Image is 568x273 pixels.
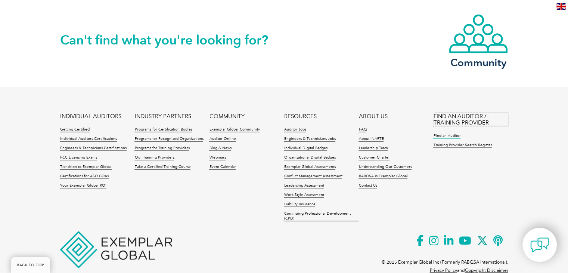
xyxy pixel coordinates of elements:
a: Engineers & Technicians Jobs [284,136,335,141]
a: Exemplar Global Community [209,127,260,132]
a: Organizational Digital Badges [284,155,335,160]
img: contact-chat.png [530,236,549,254]
a: Take a Certified Training Course [134,164,190,169]
a: Continuing Professional Development (CPD) [284,211,359,221]
a: Work Style Assessment [284,192,324,197]
img: icon-community.webp [448,13,508,54]
a: Individual Auditors Certifications [60,136,117,141]
a: INDIVIDUAL AUDITORS [60,113,121,119]
a: FIND AN AUDITOR / TRAINING PROVIDER [433,113,508,126]
a: Programs for Training Providers [134,145,189,151]
a: Programs for Certification Bodies [134,127,192,132]
a: Certifications for ASQ CQAs [60,174,109,179]
a: Leadership Team [359,145,388,151]
a: Copyright Disclaimer [465,267,508,273]
a: Individual Digital Badges [284,145,327,151]
a: About iNARTE [359,136,384,141]
a: Transition to Exemplar Global [60,164,112,169]
a: Our Training Providers [134,155,174,160]
a: COMMUNITY [209,113,244,119]
a: Customer Charter [359,155,389,160]
a: Exemplar Global Assessments [284,164,335,169]
a: INDUSTRY PARTNERS [134,113,191,119]
a: Getting Certified [60,127,90,132]
a: FCC Licensing Exams [60,155,97,160]
a: Privacy Policy [430,267,457,273]
img: Exemplar Global [60,231,172,268]
a: Auditor Jobs [284,127,306,132]
img: en [556,3,566,10]
a: Webinars [209,155,226,160]
h3: Community [448,58,508,67]
p: © 2025 Exemplar Global Inc (Formerly RABQSA International). [382,258,508,266]
a: Engineers & Technicians Certifications [60,145,127,151]
a: Your Exemplar Global ROI [60,183,106,188]
a: Auditor Online [209,136,236,141]
a: Community [448,13,508,67]
a: Leadership Assessment [284,183,324,188]
a: ABOUT US [359,113,387,119]
a: Conflict Management Assessment [284,174,342,179]
a: FAQ [359,127,366,132]
h2: Can't find what you're looking for? [60,34,284,46]
a: RABQSA is Exemplar Global [359,174,407,179]
a: Event Calendar [209,164,236,169]
a: Find an Auditor [433,133,460,138]
a: Programs for Recognized Organizations [134,136,203,141]
a: BACK TO TOP [11,257,50,273]
a: Understanding Our Customers [359,164,412,169]
a: Liability Insurance [284,202,315,207]
a: RESOURCES [284,113,316,119]
a: Blog & News [209,145,231,151]
a: Training Provider Search Register [433,142,492,148]
a: Contact Us [359,183,377,188]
